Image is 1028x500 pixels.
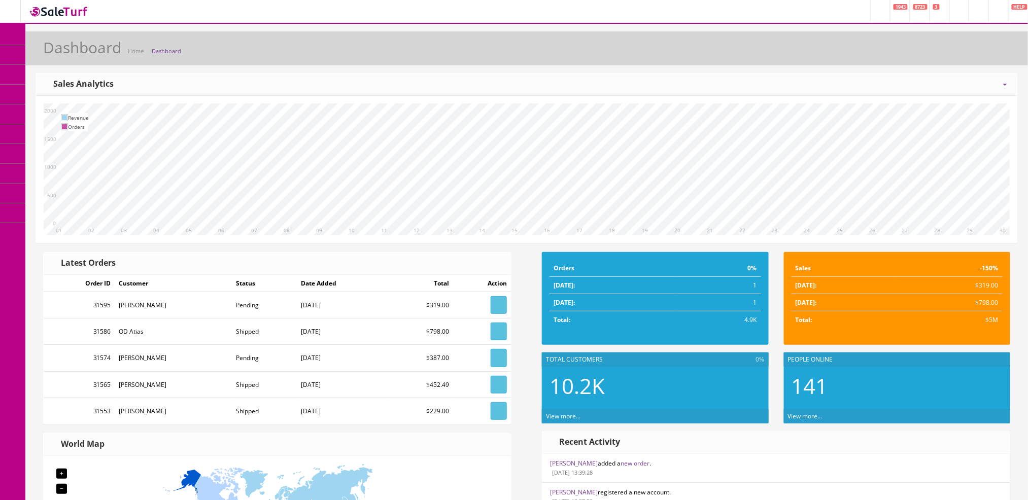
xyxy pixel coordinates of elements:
h1: Dashboard [43,39,121,56]
td: Date Added [297,275,388,292]
td: 1 [675,294,761,311]
img: SaleTurf [28,5,89,18]
a: View more... [788,412,823,420]
td: OD Atias [115,318,232,345]
h2: 10.2K [550,374,761,398]
span: 3 [933,4,940,10]
td: [DATE] [297,345,388,371]
td: [PERSON_NAME] [115,345,232,371]
td: Pending [232,292,297,318]
td: 31553 [44,398,115,424]
div: + [56,469,67,479]
span: 0% [756,355,765,364]
td: 31586 [44,318,115,345]
span: 1943 [894,4,908,10]
td: $229.00 [389,398,454,424]
a: [PERSON_NAME] [550,488,598,496]
div: Total Customers [542,352,769,367]
td: [PERSON_NAME] [115,398,232,424]
td: 0% [675,260,761,277]
td: [DATE] [297,292,388,318]
a: Dashboard [152,47,181,55]
td: $319.00 [895,277,1003,294]
td: $319.00 [389,292,454,318]
small: [DATE] 13:39:28 [550,469,593,476]
span: 8723 [913,4,928,10]
td: [PERSON_NAME] [115,371,232,398]
td: Pending [232,345,297,371]
strong: Total: [554,315,570,324]
td: $5M [895,311,1003,329]
td: Shipped [232,398,297,424]
td: Revenue [68,113,89,122]
td: $798.00 [895,294,1003,311]
strong: [DATE]: [796,298,817,307]
div: People Online [784,352,1011,367]
td: 31595 [44,292,115,318]
td: Status [232,275,297,292]
a: Home [128,47,144,55]
span: HELP [1012,4,1027,10]
a: new order [621,459,649,468]
td: $387.00 [389,345,454,371]
div: − [56,484,67,494]
td: 1 [675,277,761,294]
h3: Recent Activity [553,438,621,447]
td: Total [389,275,454,292]
td: 31574 [44,345,115,371]
h2: 141 [792,374,1003,398]
td: Customer [115,275,232,292]
td: Orders [550,260,675,277]
a: [PERSON_NAME] [550,459,598,468]
strong: [DATE]: [554,281,575,290]
strong: [DATE]: [796,281,817,290]
td: [DATE] [297,371,388,398]
td: Shipped [232,318,297,345]
td: [DATE] [297,318,388,345]
h3: Latest Orders [54,259,116,268]
td: 31565 [44,371,115,398]
td: [DATE] [297,398,388,424]
td: Order ID [44,275,115,292]
td: -150% [895,260,1003,277]
td: Shipped [232,371,297,398]
a: View more... [546,412,580,420]
td: Sales [792,260,895,277]
td: $452.49 [389,371,454,398]
td: Action [454,275,511,292]
li: added a . [542,454,1010,483]
td: 4.9K [675,311,761,329]
h3: World Map [54,440,105,449]
h3: Sales Analytics [46,80,114,89]
strong: [DATE]: [554,298,575,307]
td: $798.00 [389,318,454,345]
td: Orders [68,122,89,131]
strong: Total: [796,315,812,324]
td: [PERSON_NAME] [115,292,232,318]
